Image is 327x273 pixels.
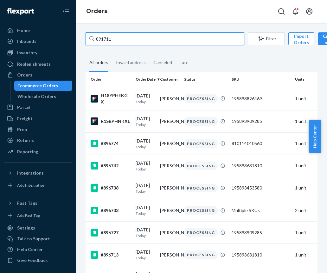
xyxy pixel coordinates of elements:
div: [DATE] [136,93,155,104]
div: Integrations [17,170,44,176]
a: Add Integration [4,181,72,190]
p: Today [136,211,155,216]
td: [PERSON_NAME] [157,244,182,266]
div: Invalid address [116,54,146,71]
div: Add Integration [17,183,45,188]
td: 1 unit [292,177,317,199]
a: Returns [4,135,72,145]
button: Help Center [309,120,321,153]
td: 1 unit [292,110,317,132]
a: Ecommerce Orders [14,81,73,91]
th: Order Date [133,72,157,87]
div: [DATE] [136,182,155,194]
p: Today [136,189,155,194]
div: [DATE] [136,116,155,127]
a: Settings [4,223,72,233]
div: PROCESSING [184,184,218,192]
div: #896742 [91,162,131,170]
div: Settings [17,225,35,231]
div: Ecommerce Orders [17,83,58,89]
div: #896727 [91,229,131,236]
div: #896733 [91,207,131,214]
div: Parcel [17,104,30,110]
a: Orders [86,8,107,15]
div: Returns [17,137,34,143]
th: Order [86,72,133,87]
a: Freight [4,114,72,124]
div: #896713 [91,251,131,259]
div: Talk to Support [17,236,50,242]
td: [PERSON_NAME] [157,132,182,155]
div: PROCESSING [184,228,218,237]
td: 1 unit [292,244,317,266]
div: PROCESSING [184,206,218,215]
div: 195893909285 [232,118,290,124]
div: Add Fast Tag [17,213,40,218]
ol: breadcrumbs [81,2,112,21]
a: Inbounds [4,36,72,46]
div: PROCESSING [184,117,218,126]
td: [PERSON_NAME] [157,222,182,244]
button: Open Search Box [275,5,288,18]
button: Import Orders [288,32,314,45]
div: [DATE] [136,138,155,150]
a: Prep [4,124,72,135]
th: Status [182,72,229,87]
div: 195893826469 [232,96,290,102]
div: 195893631810 [232,163,290,169]
div: PROCESSING [184,162,218,170]
div: Wholesale Orders [17,93,56,100]
p: Today [136,166,155,172]
td: 2 units [292,199,317,222]
a: Help Center [4,244,72,255]
div: [DATE] [136,227,155,238]
input: Search orders [86,32,244,45]
div: #896774 [91,140,131,147]
div: Late [180,54,189,71]
div: 195893631810 [232,252,290,258]
button: Give Feedback [4,255,72,265]
div: Filter [248,36,284,42]
div: Help Center [17,246,43,253]
a: Add Fast Tag [4,211,72,220]
div: Home [17,27,30,34]
div: Fast Tags [17,200,37,206]
td: 1 unit [292,87,317,110]
a: Parcel [4,102,72,112]
img: Flexport logo [7,8,34,15]
p: Today [136,99,155,104]
div: #896738 [91,184,131,192]
div: [DATE] [136,160,155,172]
div: PROCESSING [184,250,218,259]
a: Wholesale Orders [14,91,73,102]
td: [PERSON_NAME] [157,87,182,110]
a: Reporting [4,147,72,157]
button: Close Navigation [60,5,72,18]
div: PROCESSING [184,139,218,148]
th: Units [292,72,317,87]
button: Open account menu [303,5,316,18]
div: Inventory [17,50,37,56]
p: Today [136,255,155,261]
a: Replenishments [4,59,72,69]
td: [PERSON_NAME] [157,177,182,199]
td: Multiple SKUs [229,199,292,222]
div: 810114040560 [232,140,290,147]
a: Home [4,25,72,36]
div: PROCESSING [184,94,218,103]
div: [DATE] [136,204,155,216]
th: SKU [229,72,292,87]
a: Inventory [4,48,72,58]
button: Open notifications [289,5,302,18]
p: Today [136,233,155,238]
td: 1 unit [292,132,317,155]
td: 1 unit [292,222,317,244]
td: 1 unit [292,155,317,177]
p: Today [136,144,155,150]
div: R1SBPHNKXL [91,117,131,125]
td: [PERSON_NAME] [157,110,182,132]
div: Freight [17,116,33,122]
div: All orders [89,54,108,72]
p: Today [136,122,155,127]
